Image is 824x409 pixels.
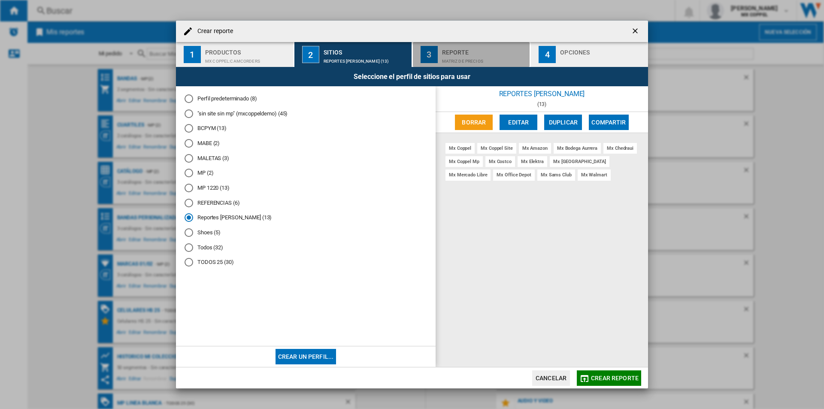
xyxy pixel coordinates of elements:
button: 2 Sitios Reportes [PERSON_NAME] (13) [294,42,412,67]
md-radio-button: REFERENCIAS (6) [185,199,427,207]
div: mx chedraui [603,143,637,154]
div: mx bodega aurrera [554,143,601,154]
button: Editar [500,115,537,130]
md-radio-button: Todos (32) [185,243,427,251]
div: 1 [184,46,201,63]
button: 4 Opciones [531,42,648,67]
div: mx coppel mp [445,156,483,167]
h4: Crear reporte [193,27,233,36]
div: mx mercado libre [445,170,491,180]
button: 1 Productos MX COPPEL:Camcorders [176,42,294,67]
md-radio-button: Perfil predeterminado (8) [185,95,427,103]
div: mx costco [485,156,515,167]
md-radio-button: MALETAS (3) [185,154,427,162]
div: Reportes [PERSON_NAME] (13) [324,55,408,64]
div: 2 [302,46,319,63]
md-radio-button: MABE (2) [185,139,427,148]
ng-md-icon: getI18NText('BUTTONS.CLOSE_DIALOG') [631,27,641,37]
div: Sitios [324,45,408,55]
div: MX COPPEL:Camcorders [205,55,290,64]
md-radio-button: Shoes (5) [185,229,427,237]
button: Crear reporte [577,370,641,386]
md-radio-button: BCPYM (13) [185,124,427,133]
div: 4 [539,46,556,63]
button: Duplicar [544,115,582,130]
div: mx elektra [518,156,547,167]
div: 3 [421,46,438,63]
div: mx coppel [445,143,475,154]
div: mx sams club [537,170,575,180]
div: mx amazon [519,143,551,154]
div: Matriz de precios [442,55,527,64]
span: Crear reporte [591,375,639,382]
button: Cancelar [532,370,570,386]
button: 3 Reporte Matriz de precios [413,42,531,67]
div: mx walmart [578,170,611,180]
div: mx office depot [493,170,535,180]
div: Opciones [560,45,645,55]
div: mx [GEOGRAPHIC_DATA] [550,156,609,167]
md-radio-button: TODOS 25 (30) [185,258,427,267]
md-radio-button: MP (2) [185,169,427,177]
md-radio-button: MP 1220 (13) [185,184,427,192]
div: Productos [205,45,290,55]
button: Crear un perfil... [276,349,336,364]
div: Reporte [442,45,527,55]
button: Borrar [455,115,493,130]
div: mx coppel site [477,143,516,154]
div: Reportes [PERSON_NAME] [436,86,648,101]
div: (13) [436,101,648,107]
div: Seleccione el perfil de sitios para usar [176,67,648,86]
md-radio-button: "sin site sin mp" (mxcoppeldemo) (45) [185,109,427,118]
md-radio-button: Reportes Oscar Lopez (13) [185,214,427,222]
button: getI18NText('BUTTONS.CLOSE_DIALOG') [627,23,645,40]
button: Compartir [589,115,628,130]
